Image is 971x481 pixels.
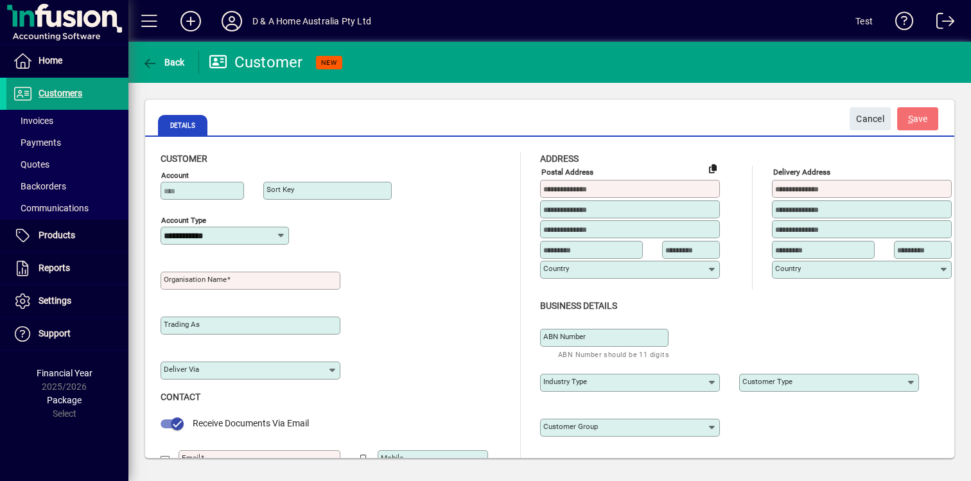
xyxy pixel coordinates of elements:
mat-label: Deliver via [164,365,199,374]
span: Contact [161,392,200,402]
a: Settings [6,285,128,317]
mat-label: Country [543,264,569,273]
mat-label: ABN Number [543,332,586,341]
mat-label: Customer type [742,377,792,386]
span: S [908,114,913,124]
button: Copy to Delivery address [703,158,723,179]
span: Communications [13,203,89,213]
a: Home [6,45,128,77]
a: Support [6,318,128,350]
app-page-header-button: Back [128,51,199,74]
span: Home [39,55,62,66]
a: Reports [6,252,128,284]
span: Cancel [856,109,884,130]
mat-label: Account [161,171,189,180]
span: Products [39,230,75,240]
mat-label: Country [775,264,801,273]
span: Back [142,57,185,67]
span: Financial Year [37,368,92,378]
a: Quotes [6,153,128,175]
mat-label: Customer group [543,422,598,431]
a: Payments [6,132,128,153]
mat-label: Industry type [543,377,587,386]
button: Back [139,51,188,74]
a: Products [6,220,128,252]
mat-label: Organisation name [164,275,227,284]
span: ave [908,109,928,130]
div: D & A Home Australia Pty Ltd [252,11,371,31]
a: Knowledge Base [886,3,914,44]
span: Support [39,328,71,338]
span: Customer [161,153,207,164]
span: Address [540,153,579,164]
a: Communications [6,197,128,219]
mat-label: Trading as [164,320,200,329]
span: Invoices [13,116,53,126]
span: Quotes [13,159,49,170]
mat-label: Sort key [267,185,294,194]
span: NEW [321,58,337,67]
span: Settings [39,295,71,306]
a: Invoices [6,110,128,132]
span: Customers [39,88,82,98]
mat-hint: ABN Number should be 11 digits [558,347,669,362]
button: Add [170,10,211,33]
button: Save [897,107,938,130]
a: Logout [927,3,955,44]
span: Details [158,115,207,136]
div: Test [855,11,873,31]
button: Profile [211,10,252,33]
mat-label: Mobile [381,453,403,462]
mat-label: Account Type [161,216,206,225]
button: Cancel [850,107,891,130]
span: Receive Documents Via Email [193,418,309,428]
span: Reports [39,263,70,273]
span: Package [47,395,82,405]
span: Backorders [13,181,66,191]
span: Business details [540,301,617,311]
span: Payments [13,137,61,148]
a: Backorders [6,175,128,197]
mat-label: Email [182,453,200,462]
div: Customer [209,52,303,73]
